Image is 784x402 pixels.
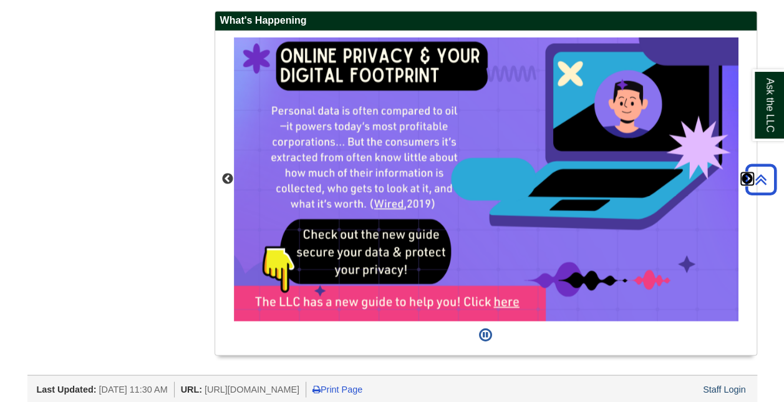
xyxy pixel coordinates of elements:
[37,384,97,394] span: Last Updated:
[215,11,757,31] h2: What's Happening
[181,384,202,394] span: URL:
[234,37,738,321] div: This box contains rotating images
[741,172,753,185] button: Next
[312,384,362,394] a: Print Page
[221,172,234,185] button: Previous
[741,171,781,188] a: Back to Top
[312,385,321,393] i: Print Page
[475,321,496,348] button: Pause
[99,384,167,394] span: [DATE] 11:30 AM
[703,384,746,394] a: Staff Login
[205,384,299,394] span: [URL][DOMAIN_NAME]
